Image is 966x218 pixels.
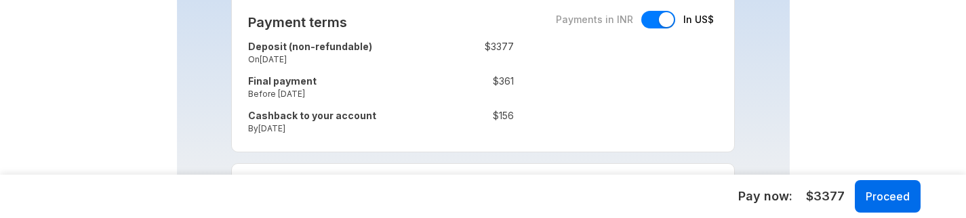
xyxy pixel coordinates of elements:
td: $ 3377 [433,37,514,72]
td: $ 156 [433,106,514,141]
small: By [DATE] [248,123,426,134]
strong: Final payment [248,75,317,87]
small: Before [DATE] [248,88,426,100]
button: Proceed [855,180,921,213]
td: : [426,106,433,141]
strong: Deposit (non-refundable) [248,41,372,52]
span: $3377 [806,188,845,205]
small: On [DATE] [248,53,426,65]
td: $ 361 [433,72,514,106]
h2: Payment terms [248,14,514,30]
td: : [426,72,433,106]
span: Payments in INR [556,13,633,26]
span: In US$ [683,13,714,26]
h5: Pay now: [738,188,792,204]
td: : [426,37,433,72]
strong: Cashback to your account [248,110,376,121]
